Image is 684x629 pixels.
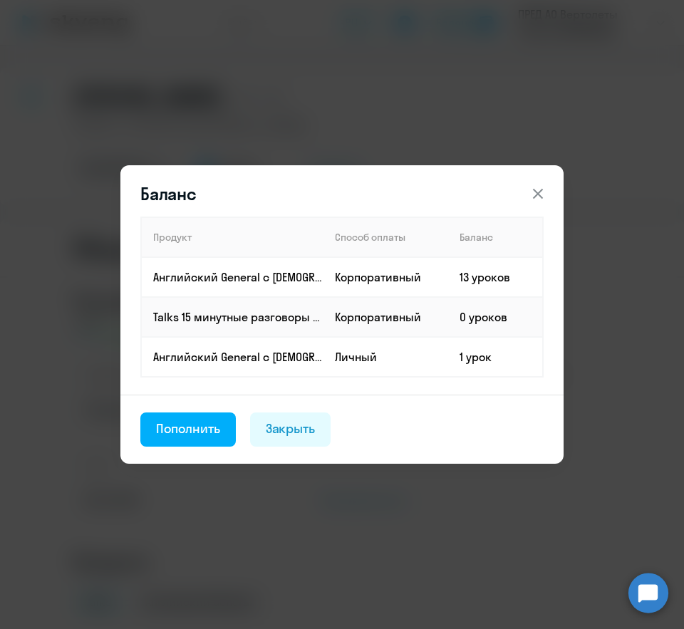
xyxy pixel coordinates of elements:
[250,412,331,447] button: Закрыть
[323,337,448,377] td: Личный
[120,182,564,205] header: Баланс
[448,297,543,337] td: 0 уроков
[323,257,448,297] td: Корпоративный
[156,420,220,438] div: Пополнить
[153,269,323,285] p: Английский General с [DEMOGRAPHIC_DATA] преподавателем
[448,337,543,377] td: 1 урок
[153,349,323,365] p: Английский General с [DEMOGRAPHIC_DATA] преподавателем
[153,309,323,325] p: Talks 15 минутные разговоры на английском
[448,257,543,297] td: 13 уроков
[448,217,543,257] th: Баланс
[266,420,316,438] div: Закрыть
[323,297,448,337] td: Корпоративный
[323,217,448,257] th: Способ оплаты
[140,412,236,447] button: Пополнить
[141,217,323,257] th: Продукт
